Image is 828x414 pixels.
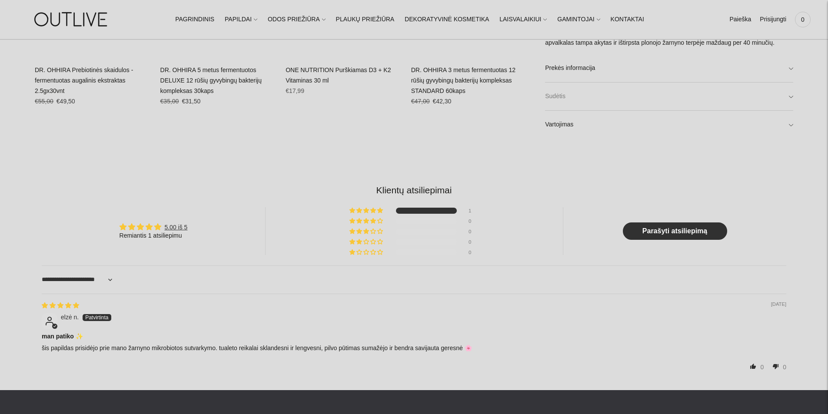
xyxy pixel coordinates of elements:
[611,10,644,29] a: KONTAKTAI
[57,98,75,105] span: €49,50
[42,344,786,353] p: šis papildas prisidėjo prie mano žarnyno mikrobiotos sutvarkymo. tualeto reikalai sklandesni ir l...
[469,208,479,214] div: 1
[797,13,809,26] span: 0
[42,302,79,309] span: 5 star review
[411,66,515,94] a: DR. OHHIRA 3 metus fermentuotas 12 rūšių gyvybingų bakterijų kompleksas STANDARD 60kaps
[120,232,188,240] div: Remiantis 1 atsiliepimu
[61,314,79,321] span: elzė n.
[160,98,179,105] s: €35,00
[545,111,793,139] a: Vartojimas
[182,98,200,105] span: €31,50
[175,10,214,29] a: PAGRINDINIS
[17,4,126,34] img: OUTLIVE
[286,66,391,84] a: ONE NUTRITION Purškiamas D3 + K2 Vitaminas 30 ml
[35,98,53,105] s: €55,00
[557,10,600,29] a: GAMINTOJAI
[42,332,786,341] b: man patiko ✨
[769,360,783,373] span: down
[286,87,304,94] span: €17,99
[760,364,764,371] span: 0
[545,83,793,110] a: Sudėtis
[42,184,786,196] h2: Klientų atsiliepimai
[746,360,760,373] span: up
[433,98,452,105] span: €42,30
[795,10,811,29] a: 0
[623,222,727,240] a: Parašyti atsiliepimą
[35,66,133,94] a: DR. OHHIRA Prebiotinės skaidulos - fermentuotas augalinis ekstraktas 2.5gx30vnt
[499,10,547,29] a: LAISVALAIKIUI
[760,10,786,29] a: Prisijungti
[164,224,187,231] a: 5.00 iš 5
[783,364,786,371] span: 0
[411,98,430,105] s: €47,00
[120,222,188,232] div: Average rating is 5.00 stars
[336,10,395,29] a: PLAUKŲ PRIEŽIŪRA
[42,269,115,290] select: Sort dropdown
[771,301,786,308] span: [DATE]
[160,66,262,94] a: DR. OHHIRA 5 metus fermentuotos DELUXE 12 rūšių gyvybingų bakterijų kompleksas 30kaps
[729,10,751,29] a: Paieška
[225,10,257,29] a: PAPILDAI
[349,208,384,214] div: 100% (1) reviews with 5 star rating
[405,10,489,29] a: DEKORATYVINĖ KOSMETIKA
[268,10,326,29] a: ODOS PRIEŽIŪRA
[545,54,793,82] a: Prekės informacija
